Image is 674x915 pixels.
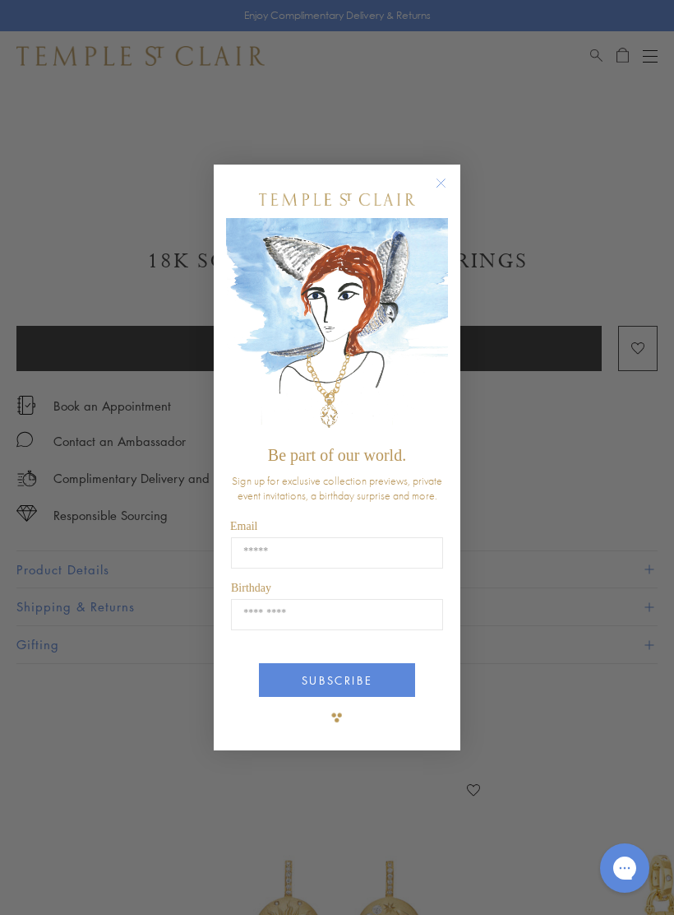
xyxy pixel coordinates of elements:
input: Email [231,537,443,569]
span: Birthday [231,582,271,594]
img: TSC [321,701,353,734]
span: Sign up for exclusive collection previews, private event invitations, a birthday surprise and more. [232,473,442,503]
span: Be part of our world. [268,446,406,464]
iframe: Gorgias live chat messenger [592,838,658,899]
button: Close dialog [439,181,459,202]
img: Temple St. Clair [259,193,415,206]
img: c4a9eb12-d91a-4d4a-8ee0-386386f4f338.jpeg [226,218,448,438]
button: SUBSCRIBE [259,663,415,697]
span: Email [230,520,257,532]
